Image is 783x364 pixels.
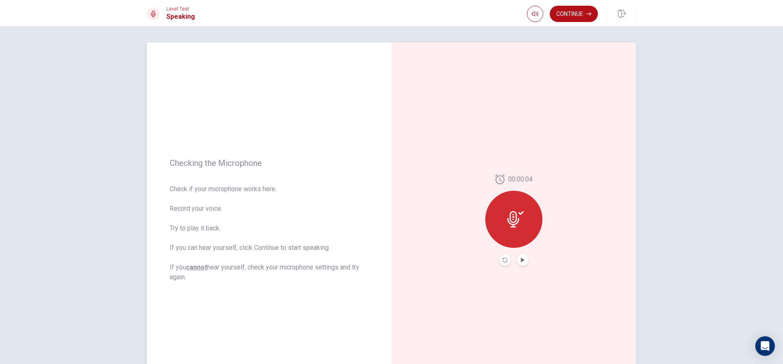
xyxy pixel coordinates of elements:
button: Play Audio [517,254,529,266]
span: Check if your microphone works here. Record your voice. Try to play it back. If you can hear your... [170,184,369,282]
span: Checking the Microphone [170,158,369,168]
span: Level Test [166,6,195,12]
u: cannot [186,263,207,271]
span: 00:00:04 [508,174,533,184]
button: Continue [550,6,598,22]
button: Record Again [499,254,511,266]
h1: Speaking [166,12,195,22]
div: Open Intercom Messenger [755,336,775,356]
